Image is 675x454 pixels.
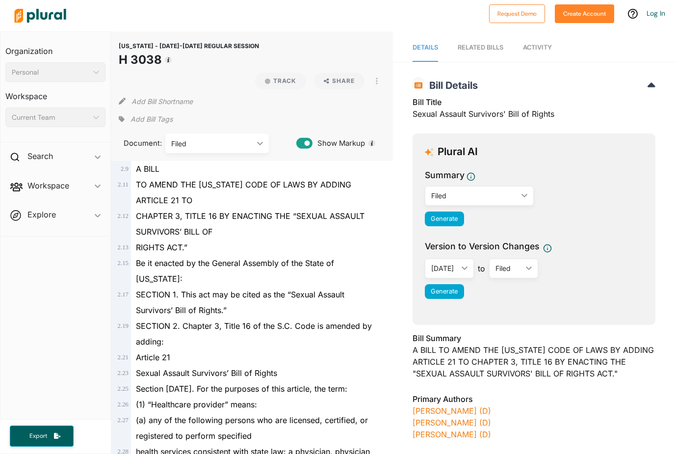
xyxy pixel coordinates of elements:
[118,291,129,298] span: 2 . 17
[119,138,153,149] span: Document:
[5,82,105,104] h3: Workspace
[27,151,53,161] h2: Search
[413,34,438,62] a: Details
[413,44,438,51] span: Details
[119,42,259,50] span: [US_STATE] - [DATE]-[DATE] REGULAR SESSION
[136,242,187,252] span: RIGHTS ACT.”
[425,169,465,182] h3: Summary
[424,80,478,91] span: Bill Details
[458,34,503,62] a: RELATED BILLS
[431,215,458,222] span: Generate
[367,139,376,148] div: Tooltip anchor
[118,260,129,267] span: 2 . 15
[118,370,129,376] span: 2 . 23
[23,432,54,440] span: Export
[119,51,259,69] h1: H 3038
[425,240,539,253] span: Version to Version Changes
[118,354,129,361] span: 2 . 21
[425,284,464,299] button: Generate
[136,321,372,347] span: SECTION 2. Chapter 3, Title 16 of the S.C. Code is amended by adding:
[118,385,129,392] span: 2 . 25
[431,288,458,295] span: Generate
[12,112,89,123] div: Current Team
[310,73,368,89] button: Share
[647,9,665,18] a: Log In
[523,44,552,51] span: Activity
[121,165,129,172] span: 2 . 9
[136,384,347,394] span: Section [DATE]. For the purposes of this article, the term:
[474,263,489,274] span: to
[431,263,458,273] div: [DATE]
[425,212,464,226] button: Generate
[118,401,129,408] span: 2 . 26
[136,180,351,205] span: TO AMEND THE [US_STATE] CODE OF LAWS BY ADDING ARTICLE 21 TO
[431,190,518,201] div: Filed
[413,332,655,344] h3: Bill Summary
[118,417,129,424] span: 2 . 27
[413,393,655,405] h3: Primary Authors
[495,263,522,273] div: Filed
[118,322,129,329] span: 2 . 19
[130,114,173,124] span: Add Bill Tags
[164,55,173,64] div: Tooltip anchor
[118,181,129,188] span: 2 . 11
[136,368,277,378] span: Sexual Assault Survivors’ Bill of Rights
[119,112,173,127] div: Add tags
[413,418,491,427] a: [PERSON_NAME] (D)
[131,93,193,109] button: Add Bill Shortname
[438,146,478,158] h3: Plural AI
[413,332,655,385] div: A BILL TO AMEND THE [US_STATE] CODE OF LAWS BY ADDING ARTICLE 21 TO CHAPTER 3, TITLE 16 BY ENACTI...
[458,43,503,52] div: RELATED BILLS
[489,4,545,23] button: Request Demo
[413,96,655,108] h3: Bill Title
[555,4,614,23] button: Create Account
[12,67,89,78] div: Personal
[523,34,552,62] a: Activity
[136,400,257,409] span: (1) “Healthcare provider” means:
[312,138,365,149] span: Show Markup
[413,406,491,416] a: [PERSON_NAME] (D)
[489,8,545,18] a: Request Demo
[136,290,344,315] span: SECTION 1. This act may be cited as the “Sexual Assault Survivors’ Bill of Rights.”
[136,352,170,362] span: Article 21
[118,244,129,251] span: 2 . 13
[314,73,364,89] button: Share
[118,213,129,219] span: 2 . 12
[136,164,159,174] span: A BILL
[136,415,368,441] span: (a) any of the following persons who are licensed, certified, or registered to perform specified
[413,429,491,439] a: [PERSON_NAME] (D)
[255,73,306,89] button: Track
[413,96,655,126] div: Sexual Assault Survivors' Bill of Rights
[136,258,334,284] span: Be it enacted by the General Assembly of the State of [US_STATE]:
[10,426,74,447] button: Export
[171,138,253,149] div: Filed
[136,211,364,237] span: CHAPTER 3, TITLE 16 BY ENACTING THE “SEXUAL ASSAULT SURVIVORS’ BILL OF
[555,8,614,18] a: Create Account
[5,37,105,58] h3: Organization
